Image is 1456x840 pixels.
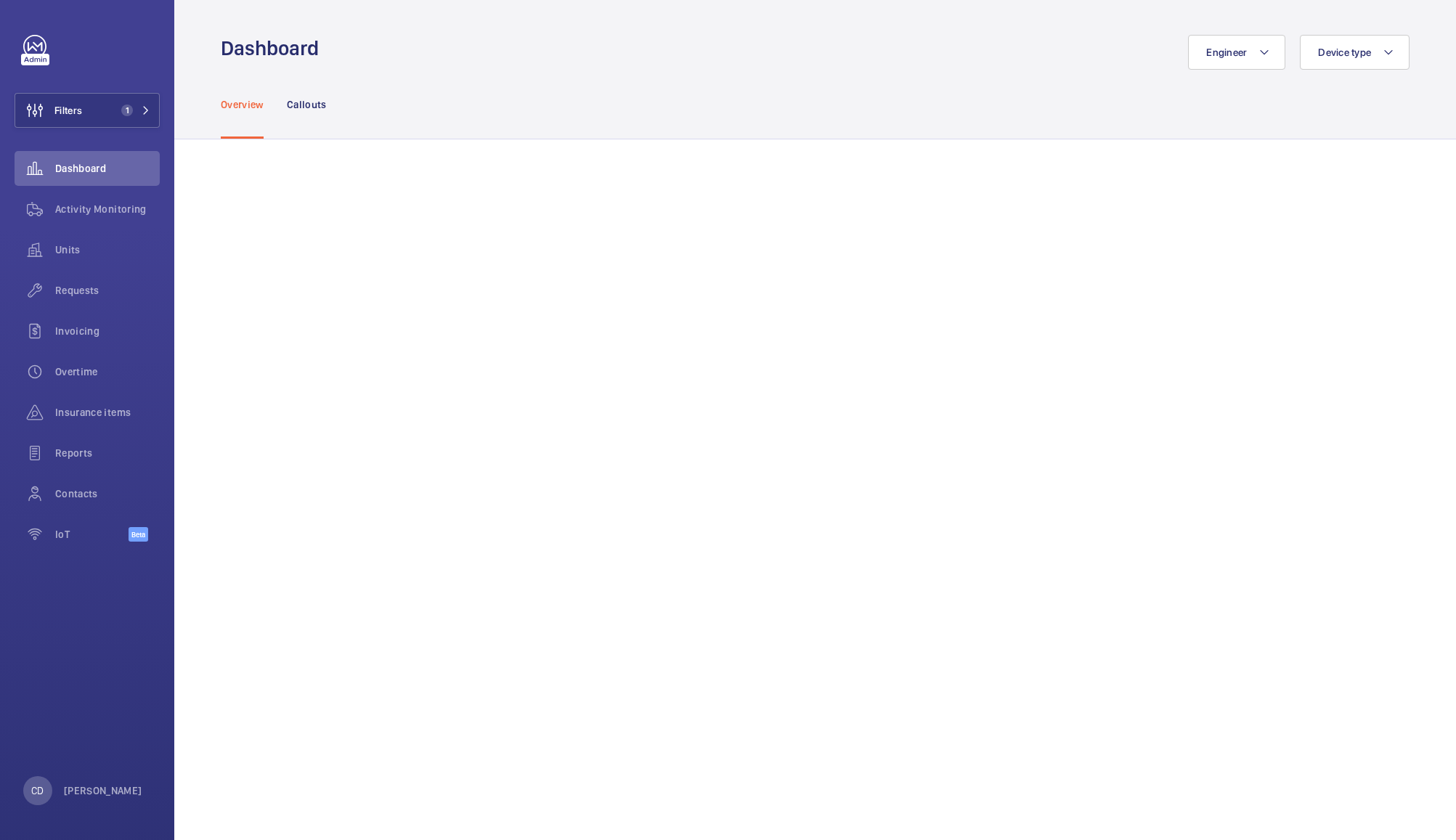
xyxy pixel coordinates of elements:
[129,527,148,542] span: Beta
[287,97,327,112] p: Callouts
[55,364,160,379] span: Overtime
[64,783,142,798] p: [PERSON_NAME]
[15,93,160,128] button: Filters1
[221,97,264,112] p: Overview
[221,35,328,62] h1: Dashboard
[121,105,133,116] span: 1
[1206,46,1247,58] span: Engineer
[55,283,160,298] span: Requests
[55,527,129,542] span: IoT
[1188,35,1285,70] button: Engineer
[55,446,160,460] span: Reports
[55,202,160,216] span: Activity Monitoring
[55,161,160,176] span: Dashboard
[55,242,160,257] span: Units
[31,783,44,798] p: CD
[55,486,160,501] span: Contacts
[55,405,160,420] span: Insurance items
[54,103,82,118] span: Filters
[1300,35,1410,70] button: Device type
[1318,46,1371,58] span: Device type
[55,324,160,338] span: Invoicing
